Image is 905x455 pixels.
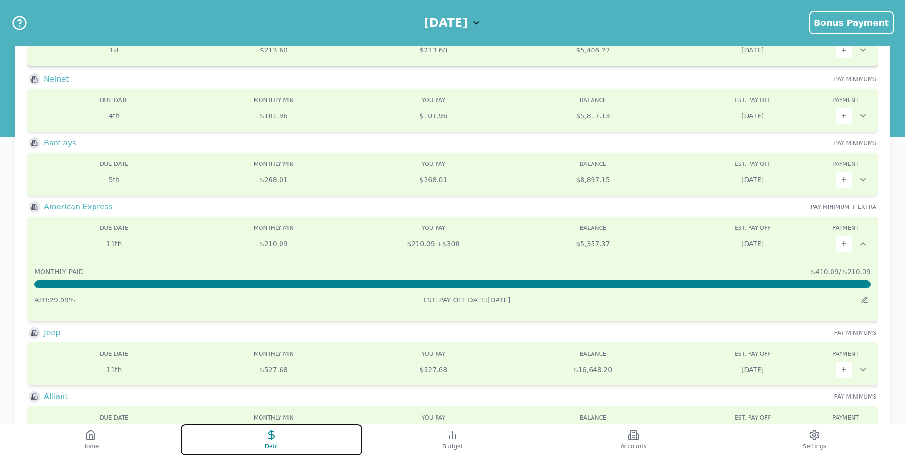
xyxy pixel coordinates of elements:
[834,393,876,401] span: PAY MINIMUMS
[34,96,194,104] div: DUE DATE
[354,160,513,168] div: YOU PAY
[354,111,513,121] div: $101.96
[834,329,876,337] span: PAY MINIMUMS
[424,15,468,31] h1: [DATE]
[354,96,513,104] div: YOU PAY
[354,175,513,185] div: $268.01
[34,239,194,248] div: 11th
[734,351,771,357] span: EST. PAY OFF
[513,160,673,168] div: BALANCE
[809,11,894,34] button: Bonus Payment
[513,414,673,422] div: BALANCE
[832,351,859,357] span: PAYMENT
[34,45,194,55] div: 1st
[44,391,68,403] h3: Alliant
[513,175,673,185] div: $8,897.15
[354,224,513,232] div: YOU PAY
[513,224,673,232] div: BALANCE
[513,350,673,358] div: BALANCE
[803,443,826,450] span: Settings
[44,137,76,149] h3: Barclays
[34,414,194,422] div: DUE DATE
[513,96,673,104] div: BALANCE
[254,414,294,421] span: MONTHLY MIN
[513,239,673,248] div: $5,357.37
[194,175,354,185] div: $268.01
[734,414,771,421] span: EST. PAY OFF
[194,111,354,121] div: $101.96
[34,111,194,121] div: 4th
[621,443,647,450] span: Accounts
[834,139,876,147] span: PAY MINIMUMS
[734,97,771,103] span: EST. PAY OFF
[194,239,354,248] div: $210.09
[44,201,113,213] h3: American Express
[832,225,859,231] span: PAYMENT
[194,365,354,374] div: $527.68
[673,111,832,121] div: [DATE]
[354,45,513,55] div: $213.60
[673,45,832,55] div: [DATE]
[44,73,69,85] h3: Nelnet
[354,365,513,374] div: $527.68
[834,75,876,83] span: PAY MINIMUMS
[254,225,294,231] span: MONTHLY MIN
[265,443,279,450] span: Debt
[34,296,75,304] span: APR: 29.99 %
[442,443,463,450] span: Budget
[673,239,832,248] div: [DATE]
[513,45,673,55] div: $5,406.27
[734,161,771,167] span: EST. PAY OFF
[814,18,889,28] span: Bonus Payment
[513,111,673,121] div: $5,817.13
[673,365,832,374] div: [DATE]
[34,365,194,374] div: 11th
[513,365,673,374] div: $16,648.20
[811,203,876,211] span: PAY MINIMUM + EXTRA
[354,414,513,422] div: YOU PAY
[362,424,543,455] button: Budget
[34,350,194,358] div: DUE DATE
[734,225,771,231] span: EST. PAY OFF
[354,239,513,248] div: $210.09
[832,161,859,167] span: PAYMENT
[724,424,905,455] button: Settings
[832,414,859,421] span: PAYMENT
[435,240,460,248] span: + $300
[194,45,354,55] div: $213.60
[354,350,513,358] div: YOU PAY
[254,97,294,103] span: MONTHLY MIN
[181,424,362,455] button: Debt
[832,97,859,103] span: PAYMENT
[11,15,28,31] button: Help
[423,296,510,304] span: EST. PAY OFF DATE: [DATE]
[34,160,194,168] div: DUE DATE
[82,443,99,450] span: Home
[44,327,61,339] h3: Jeep
[34,175,194,185] div: 5th
[673,175,832,185] div: [DATE]
[811,267,871,277] span: $410.09 / $210.09
[543,424,724,455] button: Accounts
[254,351,294,357] span: MONTHLY MIN
[34,224,194,232] div: DUE DATE
[34,267,84,277] span: MONTHLY PAID
[254,161,294,167] span: MONTHLY MIN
